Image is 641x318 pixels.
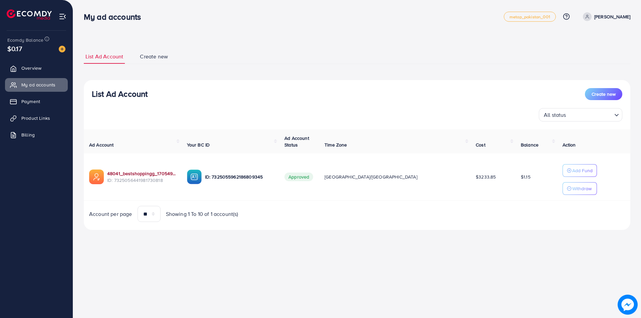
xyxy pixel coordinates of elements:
[89,170,104,184] img: ic-ads-acc.e4c84228.svg
[585,88,622,100] button: Create new
[85,53,123,60] span: List Ad Account
[521,174,530,180] span: $1.15
[140,53,168,60] span: Create new
[7,37,43,43] span: Ecomdy Balance
[107,177,176,184] span: ID: 7325056441981730818
[59,13,66,20] img: menu
[5,78,68,91] a: My ad accounts
[618,295,638,315] img: image
[59,46,65,52] img: image
[325,141,347,148] span: Time Zone
[166,210,238,218] span: Showing 1 To 10 of 1 account(s)
[21,98,40,105] span: Payment
[476,141,485,148] span: Cost
[594,13,630,21] p: [PERSON_NAME]
[205,173,274,181] p: ID: 7325055962186809345
[89,141,114,148] span: Ad Account
[580,12,630,21] a: [PERSON_NAME]
[568,109,612,120] input: Search for option
[21,81,55,88] span: My ad accounts
[284,135,309,148] span: Ad Account Status
[476,174,496,180] span: $3233.85
[5,61,68,75] a: Overview
[92,89,148,99] h3: List Ad Account
[107,170,176,177] a: 48041_bestshoppingg_1705497623891
[504,12,556,22] a: metap_pakistan_001
[5,95,68,108] a: Payment
[187,170,202,184] img: ic-ba-acc.ded83a64.svg
[509,15,550,19] span: metap_pakistan_001
[7,9,52,20] img: logo
[21,131,35,138] span: Billing
[84,12,146,22] h3: My ad accounts
[89,210,132,218] span: Account per page
[284,173,313,181] span: Approved
[539,108,622,121] div: Search for option
[572,185,592,193] p: Withdraw
[563,164,597,177] button: Add Fund
[543,110,568,120] span: All status
[21,65,41,71] span: Overview
[5,111,68,125] a: Product Links
[592,91,616,97] span: Create new
[572,167,593,175] p: Add Fund
[563,182,597,195] button: Withdraw
[7,44,22,53] span: $0.17
[21,115,50,121] span: Product Links
[325,174,417,180] span: [GEOGRAPHIC_DATA]/[GEOGRAPHIC_DATA]
[5,128,68,141] a: Billing
[563,141,576,148] span: Action
[187,141,210,148] span: Your BC ID
[521,141,539,148] span: Balance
